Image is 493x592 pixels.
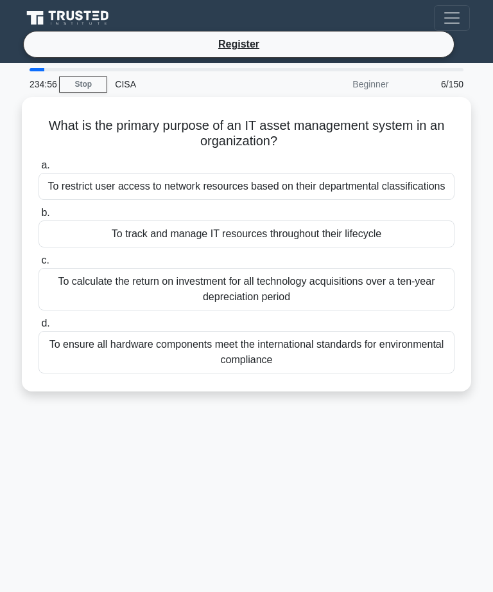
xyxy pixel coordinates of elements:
[41,207,49,218] span: b.
[39,173,454,200] div: To restrict user access to network resources based on their departmental classifications
[59,76,107,93] a: Stop
[37,118,456,150] h5: What is the primary purpose of an IT asset management system in an organization?
[41,159,49,170] span: a.
[39,268,454,310] div: To calculate the return on investment for all technology acquisitions over a ten-year depreciatio...
[396,71,471,97] div: 6/150
[39,220,454,247] div: To track and manage IT resources throughout their lifecycle
[39,331,454,373] div: To ensure all hardware components meet the international standards for environmental compliance
[211,36,267,52] a: Register
[41,318,49,328] span: d.
[284,71,396,97] div: Beginner
[41,255,49,265] span: c.
[22,71,59,97] div: 234:56
[434,5,470,31] button: Toggle navigation
[107,71,284,97] div: CISA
